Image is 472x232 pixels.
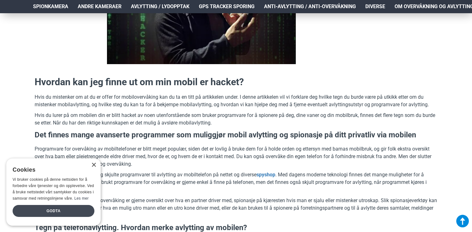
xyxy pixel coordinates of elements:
[13,177,94,200] span: Vi bruker cookies på denne nettsiden for å forbedre våre tjenester og din opplevelse. Ved å bruke...
[13,163,90,177] div: Cookies
[35,171,437,194] p: Hvem som hest kan skaffe seg skjulte programvarer til avlytting av mobiltelefon på nettet og dive...
[35,145,437,168] p: Programvare for overvåking av mobiltelefoner er blitt meget populær, siden det er lovlig å bruke ...
[264,3,356,10] span: Anti-avlytting / Anti-overvåkning
[78,3,121,10] span: Andre kameraer
[365,3,385,10] span: Diverse
[256,171,275,179] a: spyshop
[35,130,437,141] h3: Det finnes mange avanserte programmer som muliggjør mobil avlytting og spionasje på ditt privatli...
[35,93,437,108] p: Hvis du mistenker om at du er offer for mobilovervåking kan du ta en titt på artikkelen under. I ...
[199,3,255,10] span: GPS Tracker Sporing
[35,75,437,89] h2: Hvordan kan jeg finne ut om min mobil er hacket?
[13,205,94,217] div: Godta
[33,3,68,10] span: Spionkamera
[91,163,96,168] div: Close
[35,197,437,219] p: Bruksområdene for slik skjult overvåking er gjerne oversikt over hva en partner driver med, spion...
[131,3,189,10] span: Avlytting / Lydopptak
[74,196,88,201] a: Les mer, opens a new window
[35,112,437,127] p: Hvis du lurer på om mobilen din er blitt hacket av noen utenforstående som bruker programvare for...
